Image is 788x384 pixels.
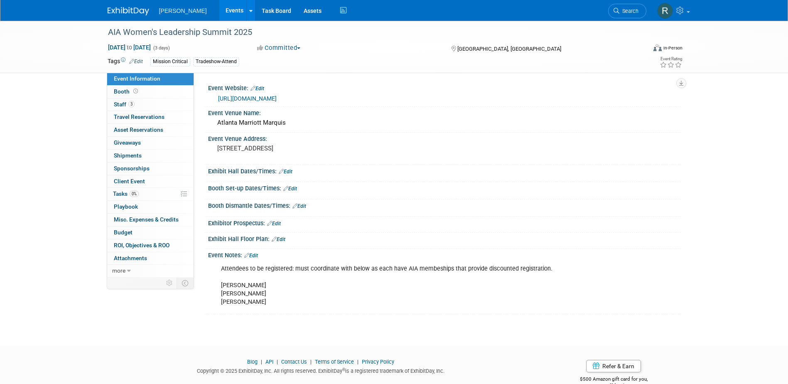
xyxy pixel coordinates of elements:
[208,165,681,176] div: Exhibit Hall Dates/Times:
[108,7,149,15] img: ExhibitDay
[114,216,179,223] span: Misc. Expenses & Credits
[215,261,589,310] div: Attendees to be registered: must coordinate with below as each have AIA membeships that provide d...
[159,7,207,14] span: [PERSON_NAME]
[208,107,681,117] div: Event Venue Name:
[114,178,145,185] span: Client Event
[112,267,125,274] span: more
[208,82,681,93] div: Event Website:
[114,242,169,249] span: ROI, Objectives & ROO
[107,124,194,136] a: Asset Reservations
[177,278,194,288] td: Toggle Event Tabs
[218,95,277,102] a: [URL][DOMAIN_NAME]
[619,8,638,14] span: Search
[265,359,273,365] a: API
[107,137,194,149] a: Giveaways
[107,98,194,111] a: Staff3
[108,44,151,51] span: [DATE] [DATE]
[608,4,646,18] a: Search
[129,59,143,64] a: Edit
[128,101,135,107] span: 3
[208,217,681,228] div: Exhibitor Prospectus:
[114,139,141,146] span: Giveaways
[107,214,194,226] a: Misc. Expenses & Credits
[597,43,683,56] div: Event Format
[217,145,396,152] pre: [STREET_ADDRESS]
[663,45,682,51] div: In-Person
[208,233,681,244] div: Exhibit Hall Floor Plan:
[107,175,194,188] a: Client Event
[308,359,314,365] span: |
[283,186,297,192] a: Edit
[107,252,194,265] a: Attachments
[267,221,281,226] a: Edit
[657,3,673,19] img: Rebecca Deis
[114,113,164,120] span: Travel Reservations
[342,367,345,372] sup: ®
[150,57,190,66] div: Mission Critical
[113,190,139,197] span: Tasks
[114,255,147,261] span: Attachments
[292,203,306,209] a: Edit
[105,25,634,40] div: AIA Women's Leadership Summit 2025
[114,165,150,172] span: Sponsorships
[107,111,194,123] a: Travel Reservations
[114,101,135,108] span: Staff
[254,44,304,52] button: Committed
[275,359,280,365] span: |
[281,359,307,365] a: Contact Us
[355,359,361,365] span: |
[653,44,662,51] img: Format-Inperson.png
[315,359,354,365] a: Terms of Service
[107,265,194,277] a: more
[457,46,561,52] span: [GEOGRAPHIC_DATA], [GEOGRAPHIC_DATA]
[162,278,177,288] td: Personalize Event Tab Strip
[114,88,140,95] span: Booth
[114,229,133,236] span: Budget
[108,365,535,375] div: Copyright © 2025 ExhibitDay, Inc. All rights reserved. ExhibitDay is a registered trademark of Ex...
[193,57,239,66] div: Tradeshow-Attend
[125,44,133,51] span: to
[208,249,681,260] div: Event Notes:
[208,199,681,210] div: Booth Dismantle Dates/Times:
[247,359,258,365] a: Blog
[279,169,292,175] a: Edit
[107,201,194,213] a: Playbook
[107,86,194,98] a: Booth
[107,239,194,252] a: ROI, Objectives & ROO
[214,116,675,129] div: Atlanta Marriott Marquis
[114,75,160,82] span: Event Information
[208,182,681,193] div: Booth Set-up Dates/Times:
[107,73,194,85] a: Event Information
[114,152,142,159] span: Shipments
[208,133,681,143] div: Event Venue Address:
[362,359,394,365] a: Privacy Policy
[108,57,143,66] td: Tags
[107,162,194,175] a: Sponsorships
[244,253,258,258] a: Edit
[132,88,140,94] span: Booth not reserved yet
[272,236,285,242] a: Edit
[250,86,264,91] a: Edit
[114,203,138,210] span: Playbook
[107,188,194,200] a: Tasks0%
[152,45,170,51] span: (3 days)
[107,150,194,162] a: Shipments
[259,359,264,365] span: |
[114,126,163,133] span: Asset Reservations
[107,226,194,239] a: Budget
[586,360,641,372] a: Refer & Earn
[660,57,682,61] div: Event Rating
[130,191,139,197] span: 0%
